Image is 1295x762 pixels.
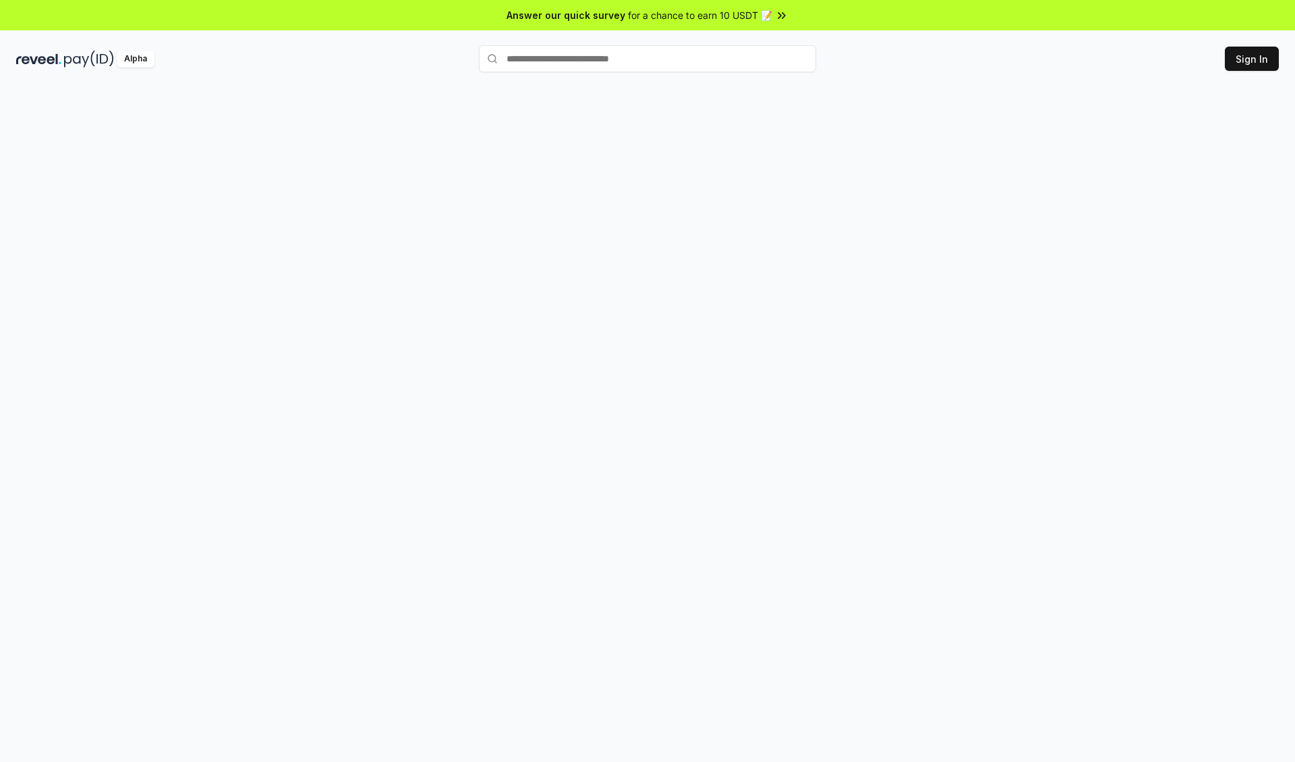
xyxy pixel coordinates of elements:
button: Sign In [1225,47,1279,71]
div: Alpha [117,51,154,67]
span: Answer our quick survey [507,8,625,22]
img: reveel_dark [16,51,61,67]
span: for a chance to earn 10 USDT 📝 [628,8,772,22]
img: pay_id [64,51,114,67]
